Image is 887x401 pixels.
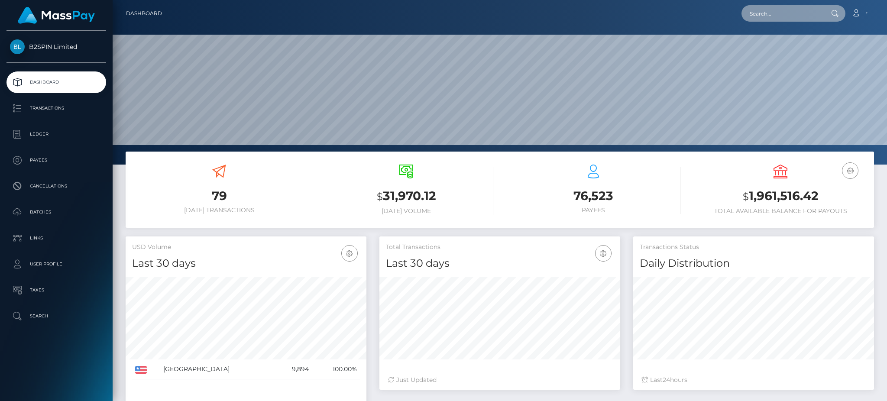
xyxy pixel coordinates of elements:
[640,256,868,271] h4: Daily Distribution
[693,188,868,205] h3: 1,961,516.42
[10,39,25,54] img: B2SPIN Limited
[10,232,103,245] p: Links
[160,359,275,379] td: [GEOGRAPHIC_DATA]
[10,310,103,323] p: Search
[6,305,106,327] a: Search
[319,188,493,205] h3: 31,970.12
[132,188,306,204] h3: 79
[388,375,612,385] div: Just Updated
[10,180,103,193] p: Cancellations
[6,71,106,93] a: Dashboard
[10,128,103,141] p: Ledger
[132,256,360,271] h4: Last 30 days
[132,243,360,252] h5: USD Volume
[386,243,614,252] h5: Total Transactions
[377,191,383,203] small: $
[132,207,306,214] h6: [DATE] Transactions
[10,284,103,297] p: Taxes
[506,207,680,214] h6: Payees
[6,43,106,51] span: B2SPIN Limited
[693,207,868,215] h6: Total Available Balance for Payouts
[743,191,749,203] small: $
[10,154,103,167] p: Payees
[6,149,106,171] a: Payees
[6,279,106,301] a: Taxes
[640,243,868,252] h5: Transactions Status
[10,206,103,219] p: Batches
[18,7,95,24] img: MassPay Logo
[319,207,493,215] h6: [DATE] Volume
[663,376,670,384] span: 24
[312,359,360,379] td: 100.00%
[6,97,106,119] a: Transactions
[642,375,865,385] div: Last hours
[126,4,162,23] a: Dashboard
[6,253,106,275] a: User Profile
[6,227,106,249] a: Links
[6,201,106,223] a: Batches
[386,256,614,271] h4: Last 30 days
[10,102,103,115] p: Transactions
[741,5,823,22] input: Search...
[135,366,147,374] img: US.png
[6,175,106,197] a: Cancellations
[6,123,106,145] a: Ledger
[10,258,103,271] p: User Profile
[10,76,103,89] p: Dashboard
[506,188,680,204] h3: 76,523
[275,359,312,379] td: 9,894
